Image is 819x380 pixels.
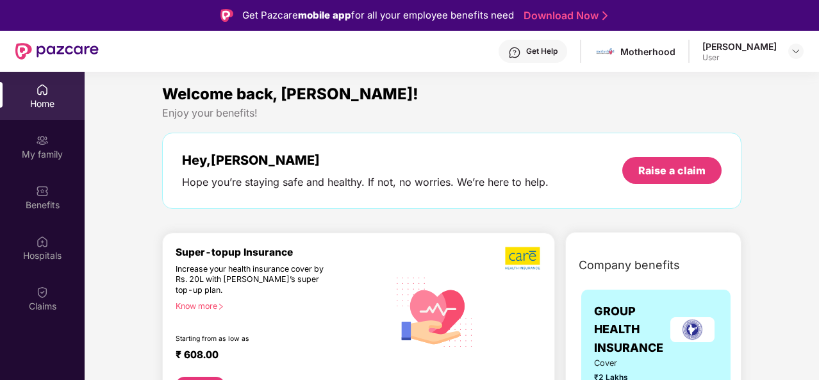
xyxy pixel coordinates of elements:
[298,9,351,21] strong: mobile app
[176,246,389,258] div: Super-topup Insurance
[389,265,481,358] img: svg+xml;base64,PHN2ZyB4bWxucz0iaHR0cDovL3d3dy53My5vcmcvMjAwMC9zdmciIHhtbG5zOnhsaW5rPSJodHRwOi8vd3...
[162,106,741,120] div: Enjoy your benefits!
[182,176,549,189] div: Hope you’re staying safe and healthy. If not, no worries. We’re here to help.
[162,85,418,103] span: Welcome back, [PERSON_NAME]!
[670,317,715,342] img: insurerLogo
[176,349,376,364] div: ₹ 608.00
[36,235,49,248] img: svg+xml;base64,PHN2ZyBpZD0iSG9zcGl0YWxzIiB4bWxucz0iaHR0cDovL3d3dy53My5vcmcvMjAwMC9zdmciIHdpZHRoPS...
[505,246,542,270] img: b5dec4f62d2307b9de63beb79f102df3.png
[36,185,49,197] img: svg+xml;base64,PHN2ZyBpZD0iQmVuZWZpdHMiIHhtbG5zPSJodHRwOi8vd3d3LnczLm9yZy8yMDAwL3N2ZyIgd2lkdGg9Ij...
[524,9,604,22] a: Download Now
[220,9,233,22] img: Logo
[526,46,558,56] div: Get Help
[579,256,680,274] span: Company benefits
[15,43,99,60] img: New Pazcare Logo
[217,303,224,310] span: right
[182,153,549,168] div: Hey, [PERSON_NAME]
[508,46,521,59] img: svg+xml;base64,PHN2ZyBpZD0iSGVscC0zMngzMiIgeG1sbnM9Imh0dHA6Ly93d3cudzMub3JnLzIwMDAvc3ZnIiB3aWR0aD...
[594,302,667,357] span: GROUP HEALTH INSURANCE
[176,264,334,296] div: Increase your health insurance cover by Rs. 20L with [PERSON_NAME]’s super top-up plan.
[36,134,49,147] img: svg+xml;base64,PHN2ZyB3aWR0aD0iMjAiIGhlaWdodD0iMjAiIHZpZXdCb3g9IjAgMCAyMCAyMCIgZmlsbD0ibm9uZSIgeG...
[602,9,608,22] img: Stroke
[594,357,641,370] span: Cover
[596,42,615,61] img: motherhood%20_%20logo.png
[36,83,49,96] img: svg+xml;base64,PHN2ZyBpZD0iSG9tZSIgeG1sbnM9Imh0dHA6Ly93d3cudzMub3JnLzIwMDAvc3ZnIiB3aWR0aD0iMjAiIG...
[620,45,675,58] div: Motherhood
[242,8,514,23] div: Get Pazcare for all your employee benefits need
[176,301,381,310] div: Know more
[638,163,706,178] div: Raise a claim
[791,46,801,56] img: svg+xml;base64,PHN2ZyBpZD0iRHJvcGRvd24tMzJ4MzIiIHhtbG5zPSJodHRwOi8vd3d3LnczLm9yZy8yMDAwL3N2ZyIgd2...
[36,286,49,299] img: svg+xml;base64,PHN2ZyBpZD0iQ2xhaW0iIHhtbG5zPSJodHRwOi8vd3d3LnczLm9yZy8yMDAwL3N2ZyIgd2lkdGg9IjIwIi...
[702,40,777,53] div: [PERSON_NAME]
[176,335,335,343] div: Starting from as low as
[702,53,777,63] div: User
